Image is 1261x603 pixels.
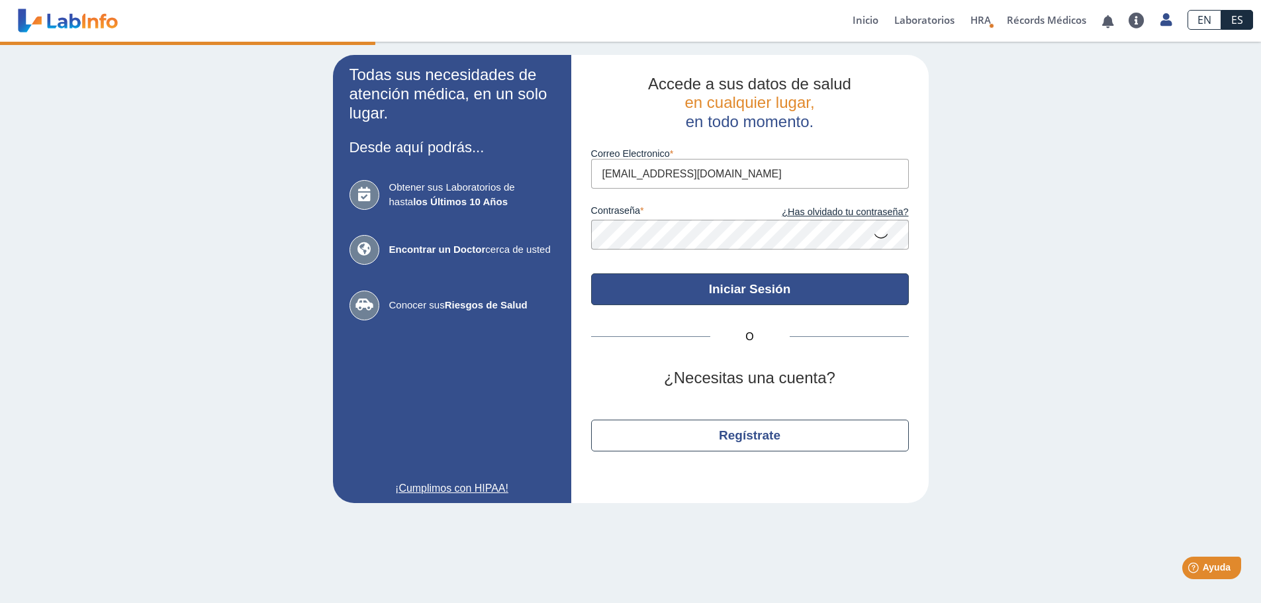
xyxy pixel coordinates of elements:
h2: Todas sus necesidades de atención médica, en un solo lugar. [350,66,555,122]
a: ES [1221,10,1253,30]
span: Conocer sus [389,298,555,313]
span: en cualquier lugar, [684,93,814,111]
a: ¡Cumplimos con HIPAA! [350,481,555,496]
a: EN [1188,10,1221,30]
a: ¿Has olvidado tu contraseña? [750,205,909,220]
label: contraseña [591,205,750,220]
button: Regístrate [591,420,909,451]
b: Riesgos de Salud [445,299,528,310]
span: Accede a sus datos de salud [648,75,851,93]
span: cerca de usted [389,242,555,257]
iframe: Help widget launcher [1143,551,1246,588]
h3: Desde aquí podrás... [350,139,555,156]
label: Correo Electronico [591,148,909,159]
h2: ¿Necesitas una cuenta? [591,369,909,388]
span: en todo momento. [686,113,814,130]
b: Encontrar un Doctor [389,244,486,255]
span: HRA [970,13,991,26]
span: O [710,329,790,345]
button: Iniciar Sesión [591,273,909,305]
span: Obtener sus Laboratorios de hasta [389,180,555,210]
b: los Últimos 10 Años [413,196,508,207]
